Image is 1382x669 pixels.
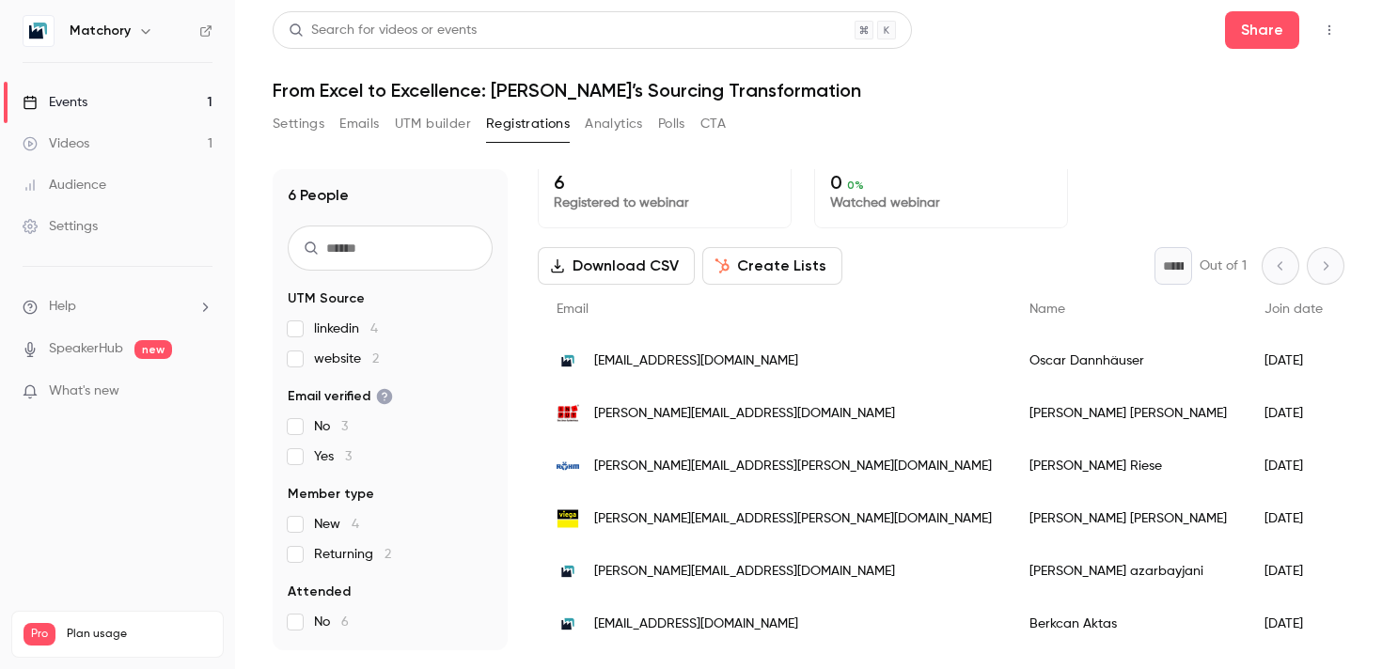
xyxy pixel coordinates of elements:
[1011,492,1246,545] div: [PERSON_NAME] [PERSON_NAME]
[372,352,379,366] span: 2
[554,171,776,194] p: 6
[134,340,172,359] span: new
[345,450,352,463] span: 3
[23,217,98,236] div: Settings
[538,247,695,285] button: Download CSV
[49,339,123,359] a: SpeakerHub
[385,548,391,561] span: 2
[1029,303,1065,316] span: Name
[594,351,798,371] span: [EMAIL_ADDRESS][DOMAIN_NAME]
[1246,545,1342,598] div: [DATE]
[1011,598,1246,650] div: Berkcan Aktas
[70,22,131,40] h6: Matchory
[314,613,349,631] span: No
[658,109,685,139] button: Polls
[24,623,55,646] span: Pro
[288,485,374,504] span: Member type
[594,509,992,529] span: [PERSON_NAME][EMAIL_ADDRESS][PERSON_NAME][DOMAIN_NAME]
[1246,440,1342,492] div: [DATE]
[830,171,1052,194] p: 0
[585,109,643,139] button: Analytics
[314,545,391,564] span: Returning
[1011,545,1246,598] div: [PERSON_NAME] azarbayjani
[557,350,579,372] img: matchory.com
[557,507,579,530] img: viega.de
[1246,387,1342,440] div: [DATE]
[594,457,992,476] span: [PERSON_NAME][EMAIL_ADDRESS][PERSON_NAME][DOMAIN_NAME]
[314,515,359,534] span: New
[352,518,359,531] span: 4
[23,297,212,317] li: help-dropdown-opener
[339,109,379,139] button: Emails
[288,583,351,601] span: Attended
[341,615,349,629] span: 6
[49,381,119,401] span: What's new
[700,109,726,139] button: CTA
[557,402,579,425] img: in-put.de
[49,297,76,317] span: Help
[273,109,324,139] button: Settings
[1246,334,1342,387] div: [DATE]
[1011,387,1246,440] div: [PERSON_NAME] [PERSON_NAME]
[1246,598,1342,650] div: [DATE]
[702,247,842,285] button: Create Lists
[594,615,798,634] span: [EMAIL_ADDRESS][DOMAIN_NAME]
[486,109,570,139] button: Registrations
[24,16,54,46] img: Matchory
[830,194,1052,212] p: Watched webinar
[314,447,352,466] span: Yes
[594,404,895,424] span: [PERSON_NAME][EMAIL_ADDRESS][DOMAIN_NAME]
[288,387,393,406] span: Email verified
[273,79,1344,101] h1: From Excel to Excellence: [PERSON_NAME]’s Sourcing Transformation
[1011,334,1246,387] div: Oscar Dannhäuser
[314,417,348,436] span: No
[314,350,379,368] span: website
[370,322,378,335] span: 4
[67,627,212,642] span: Plan usage
[395,109,471,139] button: UTM builder
[288,184,349,207] h1: 6 People
[1011,440,1246,492] div: [PERSON_NAME] Riese
[289,21,477,40] div: Search for videos or events
[554,194,776,212] p: Registered to webinar
[1225,11,1299,49] button: Share
[288,289,365,308] span: UTM Source
[1200,257,1247,275] p: Out of 1
[557,303,589,316] span: Email
[314,319,378,338] span: linkedin
[1264,303,1323,316] span: Join date
[1246,492,1342,545] div: [DATE]
[23,93,87,112] div: Events
[341,420,348,433] span: 3
[23,176,106,194] div: Audience
[23,134,89,153] div: Videos
[557,613,579,635] img: matchory.com
[847,179,864,192] span: 0 %
[557,455,579,477] img: roehm.biz
[594,562,895,582] span: [PERSON_NAME][EMAIL_ADDRESS][DOMAIN_NAME]
[557,560,579,583] img: matchory.com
